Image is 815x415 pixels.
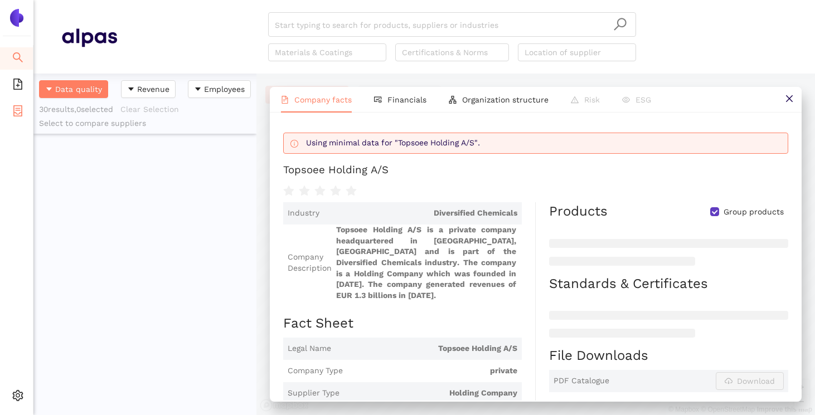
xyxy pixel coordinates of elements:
span: warning [571,96,579,104]
div: Select to compare suppliers [39,118,251,129]
button: caret-downData quality [39,80,108,98]
span: info-circle [290,140,298,148]
span: Risk [584,95,600,104]
span: Industry [288,208,319,219]
span: Organization structure [462,95,549,104]
span: Employees [204,83,245,95]
button: caret-downEmployees [188,80,251,98]
span: star [330,185,341,197]
span: Data quality [55,83,102,95]
span: Company Description [288,252,332,274]
span: Topsoee Holding A/S [336,343,517,354]
h2: File Downloads [549,346,788,365]
span: star [299,185,310,197]
span: private [347,365,517,377]
span: caret-down [194,85,202,94]
span: PDF Catalogue [554,375,609,387]
span: setting [12,386,23,408]
span: Revenue [137,83,169,95]
span: Topsoee Holding A/S is a private company headquartered in [GEOGRAPHIC_DATA], [GEOGRAPHIC_DATA] an... [336,224,517,301]
span: Financials [387,95,426,104]
span: Holding Company [344,388,517,399]
span: star [346,185,357,197]
span: Legal Name [288,343,331,354]
span: ESG [635,95,651,104]
span: Supplier Type [288,388,339,399]
span: Diversified Chemicals [324,208,517,219]
h2: Standards & Certificates [549,275,788,294]
span: 30 results, 0 selected [39,105,113,114]
span: container [12,101,23,124]
h2: Fact Sheet [283,314,522,333]
span: search [613,17,627,31]
img: Homepage [61,23,117,51]
span: Group products [719,207,788,218]
div: Products [549,202,608,221]
span: file-text [281,96,289,104]
span: eye [622,96,630,104]
button: Clear Selection [120,100,186,118]
span: caret-down [127,85,135,94]
span: apartment [449,96,457,104]
button: caret-downRevenue [121,80,176,98]
div: Topsoee Holding A/S [283,163,389,177]
span: file-add [12,75,23,97]
span: Company facts [294,95,352,104]
span: fund-view [374,96,382,104]
img: Logo [8,9,26,27]
div: Using minimal data for "Topsoee Holding A/S". [306,138,783,149]
span: caret-down [45,85,53,94]
span: close [785,94,794,103]
span: star [314,185,326,197]
span: star [283,185,294,197]
span: search [12,48,23,70]
span: Company Type [288,365,343,377]
button: close [777,87,802,112]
